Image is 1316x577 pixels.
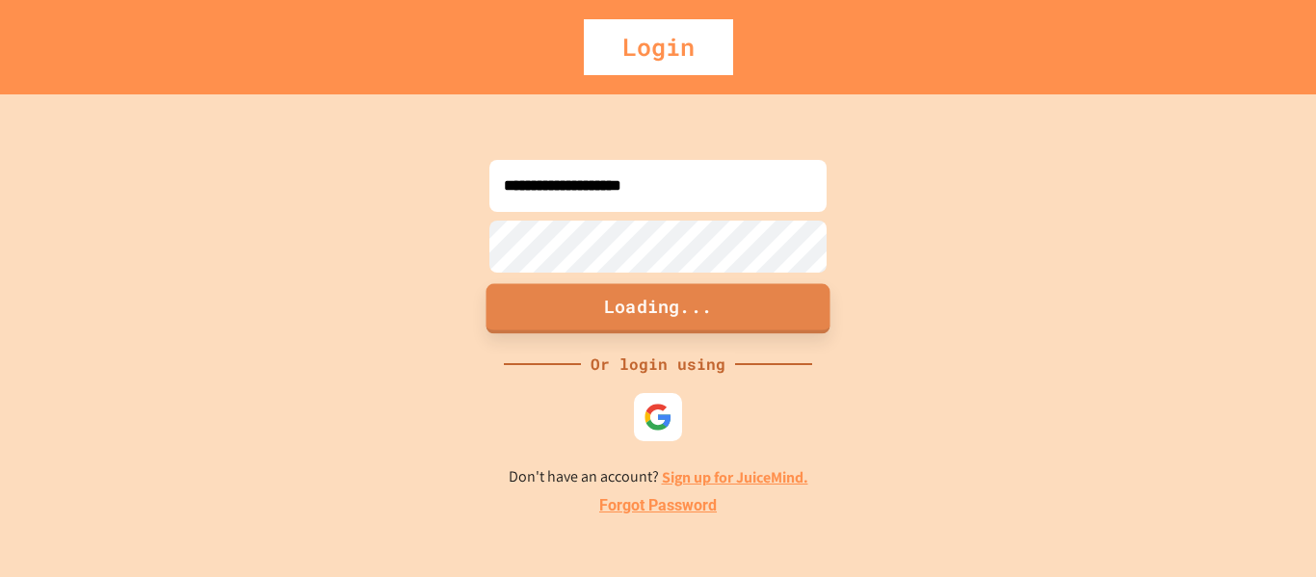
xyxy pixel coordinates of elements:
div: Login [584,19,733,75]
div: Or login using [581,353,735,376]
button: Loading... [487,283,830,333]
img: google-icon.svg [644,403,672,432]
a: Forgot Password [599,494,717,517]
p: Don't have an account? [509,465,808,489]
a: Sign up for JuiceMind. [662,467,808,487]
